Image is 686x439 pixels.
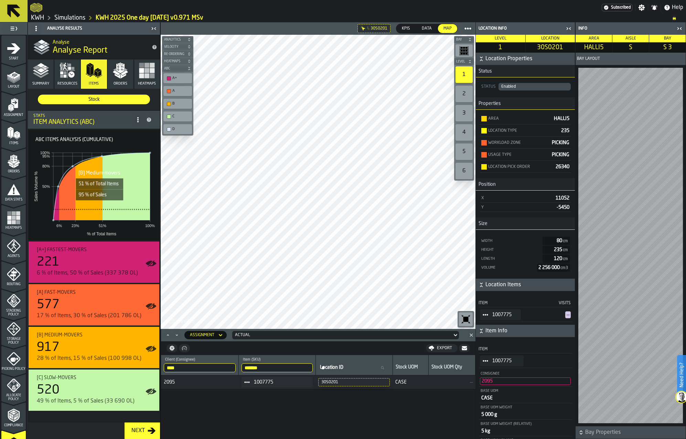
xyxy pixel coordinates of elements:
[476,182,496,187] span: Position
[1,394,26,401] span: Allocate Policy
[454,123,474,142] div: button-toolbar-undefined
[231,331,460,339] div: DropdownMenuValue-9a8f22ed-0748-45df-92fb-683b4ae58734
[438,24,457,33] div: thumb
[479,307,572,322] div: StatList-item-1007775
[482,379,493,384] span: 2095
[1,141,26,145] span: Items
[476,217,575,230] h3: title-section-Size
[1,64,26,91] li: menu Layout
[454,43,474,58] div: button-toolbar-undefined
[190,333,214,338] div: DropdownMenuValue-assignment
[37,375,154,381] div: Title
[1,176,26,204] li: menu Data Stats
[554,116,569,121] span: HALLI5
[29,370,159,411] div: stat-[C] Slow-movers
[602,4,632,11] div: Menu Subscription
[30,1,42,14] a: logo-header
[37,332,83,338] span: [B] Medium-movers
[455,38,467,42] span: Bay
[28,35,160,60] div: title-Analyse Report
[167,344,178,352] button: button-
[476,53,575,65] button: button-
[33,118,132,126] div: Item Analytics (ABC)
[416,24,437,33] div: thumb
[576,22,686,35] header: Info
[165,126,191,133] div: D
[37,269,154,277] div: 6 % of Items, 50 % of Sales (337 378 OL)
[479,368,572,387] div: StatList-item-Consignee
[455,124,473,141] div: 4
[467,332,475,339] button: Close
[40,151,50,155] text: 100%
[538,265,569,270] span: 2 256 000
[57,82,77,86] span: Resources
[554,247,569,252] span: 235
[481,257,540,261] div: Length
[554,256,569,261] span: 120
[396,364,426,371] div: Stock UOM
[563,257,568,261] span: cm
[129,427,148,435] div: Next
[556,196,569,201] span: 11052
[564,24,574,33] label: button-toggle-Close me
[561,128,569,133] span: 235
[481,429,490,433] span: 5 kg
[480,203,571,212] div: StatList-item-Y
[42,154,50,158] text: 95%
[96,14,203,22] a: link-to-/wh/i/4fb45246-3b77-4bb5-b880-c337c3c5facb/simulations/9479a1fc-706c-4e23-96fe-f53ca9f37f98
[611,5,631,10] span: Subscribed
[454,142,474,161] div: button-toolbar-undefined
[1,233,26,260] li: menu Agents
[243,357,260,362] span: label
[480,83,571,90] div: StatusDropdownMenuValue-Enabled
[162,110,193,123] div: button-toolbar-undefined
[480,84,497,89] div: Status
[29,327,159,368] div: stat-[B] Medium-movers
[454,161,474,181] div: button-toolbar-undefined
[477,44,524,51] span: 1
[1,337,26,345] span: Storage Policy
[56,224,62,228] text: 6%
[488,140,549,145] div: Workload Zone
[1,35,26,63] li: menu Start
[434,346,455,351] div: Export
[37,255,60,269] div: 221
[557,238,569,243] span: 80
[399,25,413,32] span: KPIs
[321,380,387,385] div: 30S0201
[37,298,60,312] div: 577
[476,325,575,337] button: button-
[481,237,570,245] div: StatList-item-Width
[162,123,193,136] div: button-toolbar-undefined
[1,309,26,317] span: Stacking Policy
[1,205,26,232] li: menu Heatmaps
[589,36,599,41] span: Area
[99,224,106,228] text: 51%
[395,379,426,385] span: CASE
[235,333,449,338] div: DropdownMenuValue-9a8f22ed-0748-45df-92fb-683b4ae58734
[458,311,474,328] div: button-toolbar-undefined
[37,375,76,381] span: [C] Slow-movers
[319,363,390,372] input: label
[37,354,154,363] div: 28 % of Items, 15 % of Sales (100 998 OL)
[1,374,26,401] li: menu Allocate Policy
[416,24,438,33] label: button-switch-multi-Data
[29,242,159,283] div: stat-[A+] Fastest-movers
[162,85,193,97] div: button-toolbar-undefined
[459,344,470,352] button: button-
[87,232,116,236] text: % of Total Items
[37,332,154,338] div: Title
[441,25,454,32] span: Map
[527,44,574,51] span: 30S0201
[371,26,387,31] span: 30S0201
[164,363,236,372] input: label
[173,332,181,339] button: Minimize
[138,82,156,86] span: Heatmaps
[492,312,515,318] span: 1007775
[42,184,50,189] text: 50%
[72,224,79,228] text: 23%
[53,38,146,45] h2: Sub Title
[625,36,636,41] span: Aisle
[54,14,85,22] a: link-to-/wh/i/4fb45246-3b77-4bb5-b880-c337c3c5facb
[480,161,571,173] div: StatList-item-Location Pick Order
